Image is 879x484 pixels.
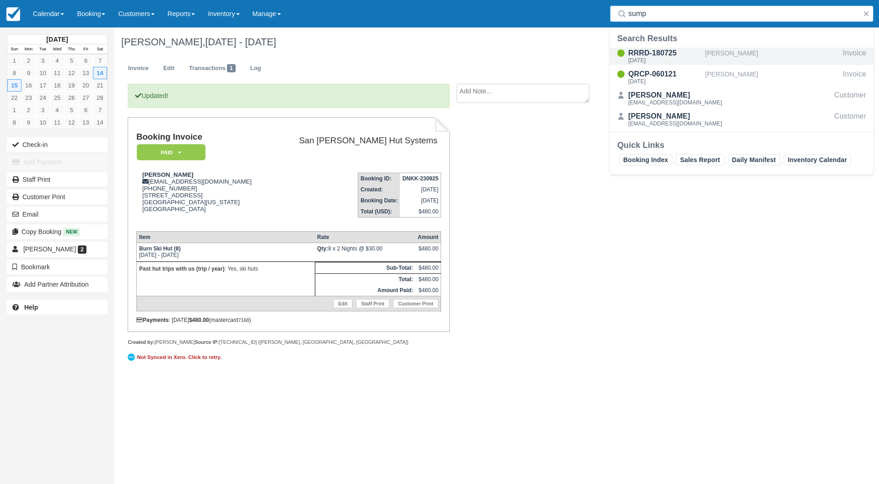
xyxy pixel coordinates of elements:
[628,48,701,59] div: RRRD-180725
[628,90,722,101] div: [PERSON_NAME]
[610,48,874,65] a: RRRD-180725[DATE][PERSON_NAME]Invoice
[400,206,441,218] td: $480.00
[7,79,22,92] a: 15
[79,92,93,104] a: 27
[7,172,108,187] a: Staff Print
[65,79,79,92] a: 19
[317,245,328,252] strong: Qty
[628,111,722,122] div: [PERSON_NAME]
[628,69,701,80] div: QRCP-060121
[50,54,64,67] a: 4
[24,304,38,311] b: Help
[358,184,400,195] th: Created:
[79,79,93,92] a: 20
[628,58,701,63] div: [DATE]
[65,104,79,116] a: 5
[784,154,851,165] a: Inventory Calendar
[195,339,219,345] strong: Source IP:
[93,67,107,79] a: 14
[65,92,79,104] a: 26
[315,274,415,285] th: Total:
[7,242,108,256] a: [PERSON_NAME] 2
[238,317,249,323] small: 7168
[36,79,50,92] a: 17
[23,245,76,253] span: [PERSON_NAME]
[315,262,415,274] th: Sub-Total:
[358,173,400,184] th: Booking ID:
[79,116,93,129] a: 13
[7,137,108,152] button: Check-in
[93,44,107,54] th: Sat
[65,54,79,67] a: 5
[619,154,672,165] a: Booking Index
[65,116,79,129] a: 12
[676,154,724,165] a: Sales Report
[36,44,50,54] th: Tue
[315,243,415,262] td: 8 x 2 Nights @ $30.00
[22,79,36,92] a: 16
[36,92,50,104] a: 24
[610,111,874,128] a: [PERSON_NAME][EMAIL_ADDRESS][DOMAIN_NAME]Customer
[65,44,79,54] th: Thu
[7,104,22,116] a: 1
[418,245,438,259] div: $480.00
[50,67,64,79] a: 11
[121,60,156,77] a: Invoice
[142,171,194,178] strong: [PERSON_NAME]
[610,69,874,86] a: QRCP-060121[DATE][PERSON_NAME]Invoice
[93,104,107,116] a: 7
[50,44,64,54] th: Wed
[7,207,108,222] button: Email
[36,116,50,129] a: 10
[7,190,108,204] a: Customer Print
[128,352,224,362] a: Not Synced in Xero. Click to retry.
[78,245,86,254] span: 2
[22,67,36,79] a: 9
[139,245,181,252] strong: Burn Ski Hut (8)
[358,206,400,218] th: Total (USD):
[136,132,271,142] h1: Booking Invoice
[136,243,315,262] td: [DATE] - [DATE]
[415,285,441,296] td: $480.00
[22,104,36,116] a: 2
[402,175,438,182] strong: DNKK-230925
[139,266,225,272] strong: Past hut trips with us (trip / year)
[46,36,68,43] strong: [DATE]
[136,317,441,323] div: : [DATE] (mastercard )
[705,48,839,65] div: [PERSON_NAME]
[315,232,415,243] th: Rate
[315,285,415,296] th: Amount Paid:
[243,60,268,77] a: Log
[843,69,866,86] div: Invoice
[7,224,108,239] button: Copy Booking New
[728,154,780,165] a: Daily Manifest
[628,5,859,22] input: Search ( / )
[834,111,866,128] div: Customer
[136,144,202,161] a: Paid
[628,121,722,126] div: [EMAIL_ADDRESS][DOMAIN_NAME]
[628,79,701,84] div: [DATE]
[93,79,107,92] a: 21
[7,300,108,315] a: Help
[79,67,93,79] a: 13
[182,60,243,77] a: Transactions1
[93,116,107,129] a: 14
[50,92,64,104] a: 25
[7,116,22,129] a: 8
[834,90,866,107] div: Customer
[50,116,64,129] a: 11
[50,104,64,116] a: 4
[400,184,441,195] td: [DATE]
[136,171,271,224] div: [EMAIL_ADDRESS][DOMAIN_NAME] [PHONE_NUMBER] [STREET_ADDRESS] [GEOGRAPHIC_DATA][US_STATE] [GEOGRAP...
[393,299,438,308] a: Customer Print
[136,317,169,323] strong: Payments
[93,92,107,104] a: 28
[227,64,236,72] span: 1
[189,317,209,323] strong: $480.00
[50,79,64,92] a: 18
[415,232,441,243] th: Amount
[63,228,80,236] span: New
[7,155,108,169] button: Add Payment
[36,67,50,79] a: 10
[36,54,50,67] a: 3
